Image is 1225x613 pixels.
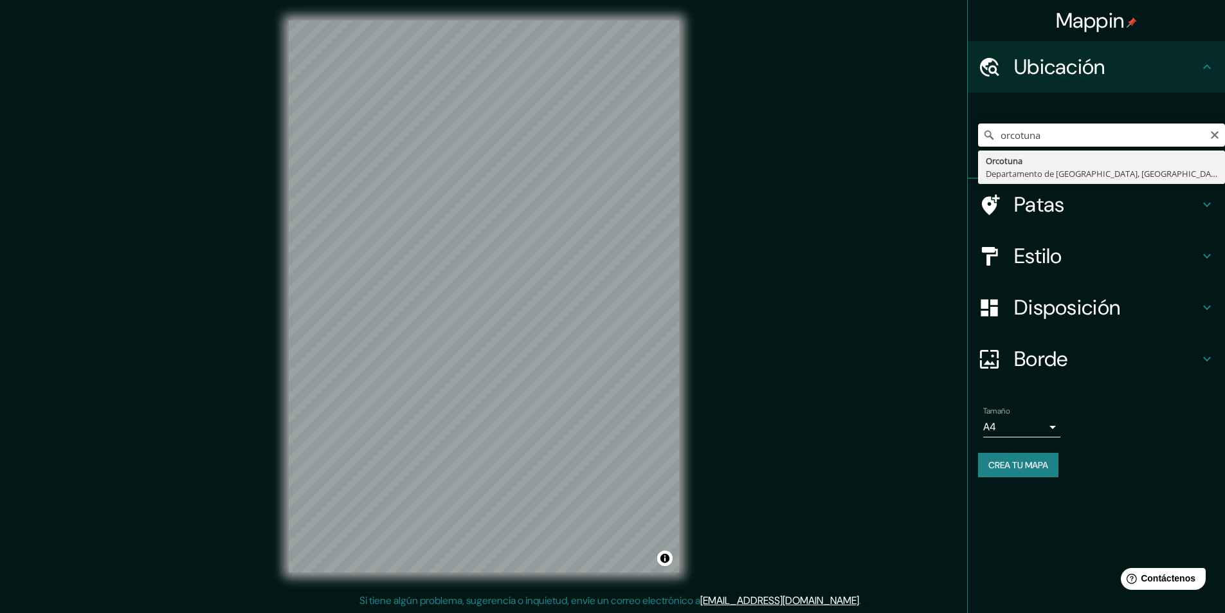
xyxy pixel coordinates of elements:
[1056,7,1125,34] font: Mappin
[968,179,1225,230] div: Patas
[986,168,1223,179] font: Departamento de [GEOGRAPHIC_DATA], [GEOGRAPHIC_DATA]
[978,453,1058,477] button: Crea tu mapa
[986,155,1022,167] font: Orcotuna
[863,593,866,607] font: .
[983,406,1010,416] font: Tamaño
[978,124,1225,147] input: Elige tu ciudad o zona
[968,230,1225,282] div: Estilo
[968,333,1225,385] div: Borde
[359,594,700,607] font: Si tiene algún problema, sugerencia o inquietud, envíe un correo electrónico a
[1127,17,1137,28] img: pin-icon.png
[988,459,1048,471] font: Crea tu mapa
[861,593,863,607] font: .
[968,41,1225,93] div: Ubicación
[1210,128,1220,140] button: Claro
[700,594,859,607] a: [EMAIL_ADDRESS][DOMAIN_NAME]
[657,551,673,566] button: Activar o desactivar atribución
[1014,242,1062,270] font: Estilo
[289,21,679,572] canvas: Mapa
[859,594,861,607] font: .
[1014,294,1120,321] font: Disposición
[1014,53,1105,80] font: Ubicación
[983,417,1060,437] div: A4
[1014,345,1068,372] font: Borde
[968,282,1225,333] div: Disposición
[1111,563,1211,599] iframe: Lanzador de widgets de ayuda
[983,420,996,434] font: A4
[1014,191,1065,218] font: Patas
